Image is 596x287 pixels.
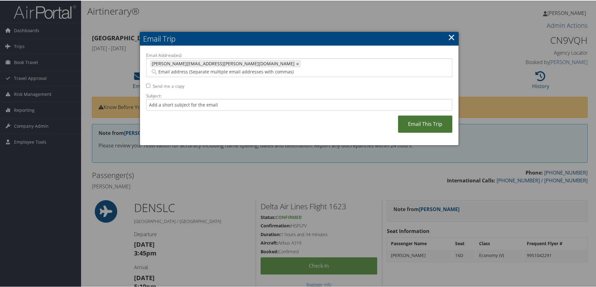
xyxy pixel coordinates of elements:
[153,82,185,89] label: Send me a copy
[398,115,452,132] a: Email This Trip
[151,60,295,66] span: [PERSON_NAME][EMAIL_ADDRESS][PERSON_NAME][DOMAIN_NAME]
[140,31,459,45] h2: Email Trip
[150,68,393,74] input: Email address (Separate multiple email addresses with commas)
[146,98,452,110] input: Add a short subject for the email
[296,60,300,66] a: ×
[448,30,455,43] a: ×
[146,92,452,98] label: Subject:
[146,52,452,58] label: Email Address(es):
